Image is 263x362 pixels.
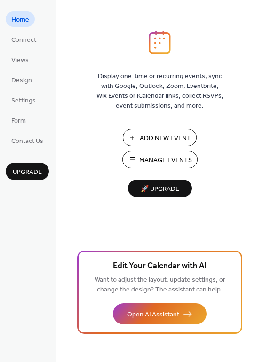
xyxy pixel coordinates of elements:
[6,52,34,67] a: Views
[149,31,170,54] img: logo_icon.svg
[140,134,191,143] span: Add New Event
[113,260,207,273] span: Edit Your Calendar with AI
[127,310,179,320] span: Open AI Assistant
[6,133,49,148] a: Contact Us
[6,163,49,180] button: Upgrade
[11,136,43,146] span: Contact Us
[128,180,192,197] button: 🚀 Upgrade
[6,92,41,108] a: Settings
[134,183,186,196] span: 🚀 Upgrade
[11,35,36,45] span: Connect
[96,71,223,111] span: Display one-time or recurring events, sync with Google, Outlook, Zoom, Eventbrite, Wix Events or ...
[6,31,42,47] a: Connect
[139,156,192,165] span: Manage Events
[122,151,198,168] button: Manage Events
[11,55,29,65] span: Views
[11,15,29,25] span: Home
[6,112,32,128] a: Form
[13,167,42,177] span: Upgrade
[95,274,225,296] span: Want to adjust the layout, update settings, or change the design? The assistant can help.
[6,11,35,27] a: Home
[11,116,26,126] span: Form
[113,303,207,324] button: Open AI Assistant
[11,96,36,106] span: Settings
[11,76,32,86] span: Design
[6,72,38,87] a: Design
[123,129,197,146] button: Add New Event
